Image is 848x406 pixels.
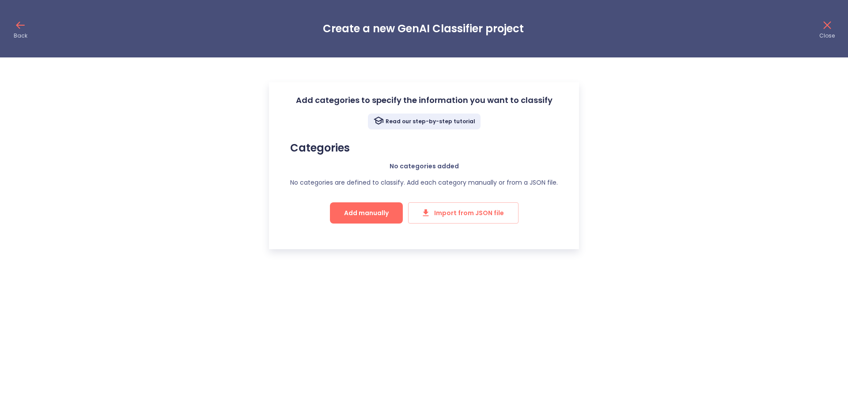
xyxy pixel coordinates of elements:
button: Add manually [330,202,403,224]
p: Back [14,32,27,39]
h3: Categories [290,142,558,154]
h3: Create a new GenAI Classifier project [323,23,524,35]
strong: No categories added [390,162,459,171]
p: No categories are defined to classify. Add each category manually or from a JSON file. [290,178,558,187]
h3: Add categories to specify the information you want to classify [296,95,553,105]
p: Read our step-by-step tutorial [386,118,475,125]
button: Import from JSON file [408,202,519,224]
span: Add manually [344,208,389,219]
span: Import from JSON file [423,208,504,219]
p: Close [819,32,835,39]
